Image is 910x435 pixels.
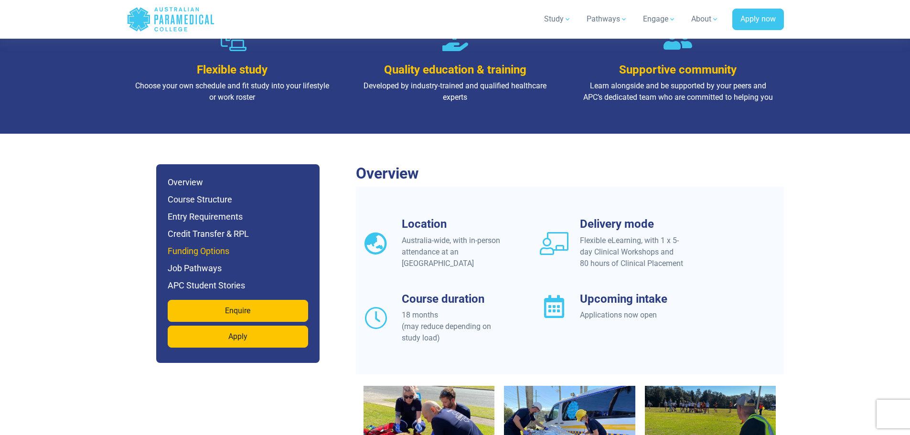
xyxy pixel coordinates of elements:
h6: APC Student Stories [168,279,308,292]
h6: Overview [168,176,308,189]
h3: Upcoming intake [580,292,684,306]
h3: Flexible study [134,63,331,77]
div: Applications now open [580,309,684,321]
h6: Credit Transfer & RPL [168,227,308,241]
h6: Course Structure [168,193,308,206]
h6: Job Pathways [168,262,308,275]
h3: Delivery mode [580,217,684,231]
a: Enquire [168,300,308,322]
h6: Funding Options [168,244,308,258]
p: Choose your own schedule and fit study into your lifestyle or work roster [134,80,331,103]
h3: Supportive community [580,63,776,77]
h6: Entry Requirements [168,210,308,223]
a: Australian Paramedical College [127,4,215,35]
div: Flexible eLearning, with 1 x 5-day Clinical Workshops and 80 hours of Clinical Placement [580,235,684,269]
a: Study [538,6,577,32]
h2: Overview [356,164,784,182]
a: Pathways [581,6,633,32]
a: About [685,6,725,32]
p: Developed by industry-trained and qualified healthcare experts [357,80,553,103]
a: Apply [168,326,308,348]
h3: Course duration [402,292,505,306]
div: Australia-wide, with in-person attendance at an [GEOGRAPHIC_DATA] [402,235,505,269]
h3: Location [402,217,505,231]
p: Learn alongside and be supported by your peers and APC’s dedicated team who are committed to help... [580,80,776,103]
div: 18 months (may reduce depending on study load) [402,309,505,344]
h3: Quality education & training [357,63,553,77]
a: Engage [637,6,682,32]
a: Apply now [732,9,784,31]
